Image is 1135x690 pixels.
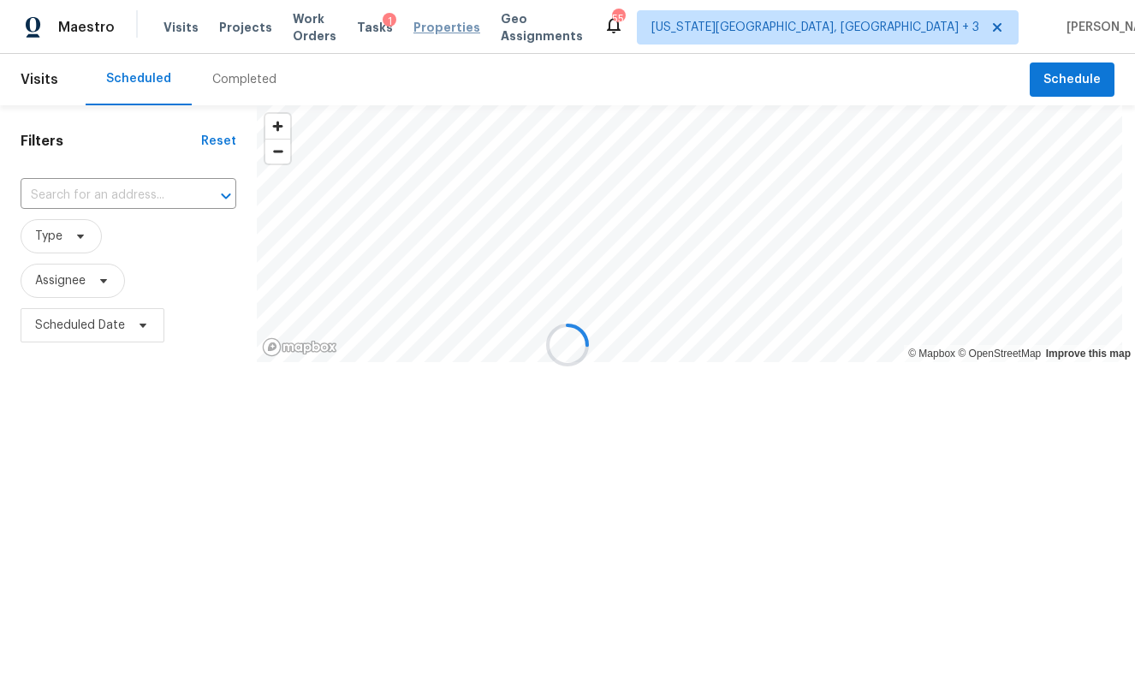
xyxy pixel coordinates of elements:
div: 55 [612,10,624,27]
a: OpenStreetMap [958,348,1041,360]
a: Mapbox homepage [262,337,337,357]
a: Improve this map [1046,348,1131,360]
button: Zoom in [265,114,290,139]
a: Mapbox [908,348,955,360]
span: Zoom out [265,140,290,164]
div: 1 [383,13,396,30]
button: Zoom out [265,139,290,164]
